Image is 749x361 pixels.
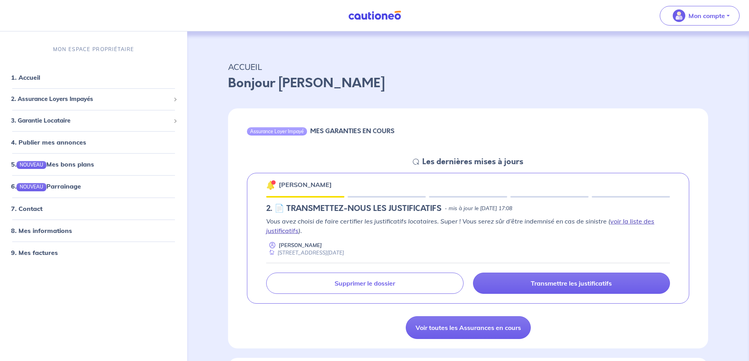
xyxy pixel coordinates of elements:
p: [PERSON_NAME] [279,242,322,249]
a: 4. Publier mes annonces [11,138,86,146]
img: illu_account_valid_menu.svg [673,9,685,22]
div: 4. Publier mes annonces [3,134,184,150]
a: 1. Accueil [11,73,40,81]
span: 3. Garantie Locataire [11,116,170,125]
span: 2. Assurance Loyers Impayés [11,95,170,104]
div: 5.NOUVEAUMes bons plans [3,156,184,172]
a: Voir toutes les Assurances en cours [406,316,531,339]
div: 8. Mes informations [3,222,184,238]
p: Supprimer le dossier [335,279,395,287]
p: MON ESPACE PROPRIÉTAIRE [53,46,134,53]
a: 5.NOUVEAUMes bons plans [11,160,94,168]
p: Bonjour [PERSON_NAME] [228,74,708,93]
a: voir la liste des justificatifs [266,217,654,235]
div: [STREET_ADDRESS][DATE] [266,249,344,257]
h5: 2.︎ 📄 TRANSMETTEZ-NOUS LES JUSTIFICATIFS [266,204,442,213]
a: 8. Mes informations [11,226,72,234]
div: 3. Garantie Locataire [3,113,184,128]
div: 7. Contact [3,200,184,216]
div: 9. Mes factures [3,244,184,260]
div: 6.NOUVEAUParrainage [3,178,184,194]
p: Vous avez choisi de faire certifier les justificatifs locataires. Super ! Vous serez sûr d’être i... [266,216,670,235]
a: 7. Contact [11,204,42,212]
div: state: DOCUMENTS-IN-PROGRESS, Context: MORE-THAN-6-MONTHS,CHOOSE-CERTIFICATE,ALONE,LESSOR-DOCUMENTS [266,204,670,213]
div: 2. Assurance Loyers Impayés [3,92,184,107]
div: Assurance Loyer Impayé [247,127,307,135]
button: illu_account_valid_menu.svgMon compte [660,6,740,26]
a: 9. Mes factures [11,248,58,256]
img: Cautioneo [345,11,404,20]
p: Transmettre les justificatifs [531,279,612,287]
img: 🔔 [266,180,276,190]
a: 6.NOUVEAUParrainage [11,182,81,190]
a: Supprimer le dossier [266,273,463,294]
h6: MES GARANTIES EN COURS [310,127,394,135]
a: Transmettre les justificatifs [473,273,670,294]
p: Mon compte [688,11,725,20]
h5: Les dernières mises à jours [422,157,523,167]
p: ACCUEIL [228,60,708,74]
p: [PERSON_NAME] [279,180,332,189]
p: - mis à jour le [DATE] 17:08 [445,205,512,213]
div: 1. Accueil [3,70,184,85]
